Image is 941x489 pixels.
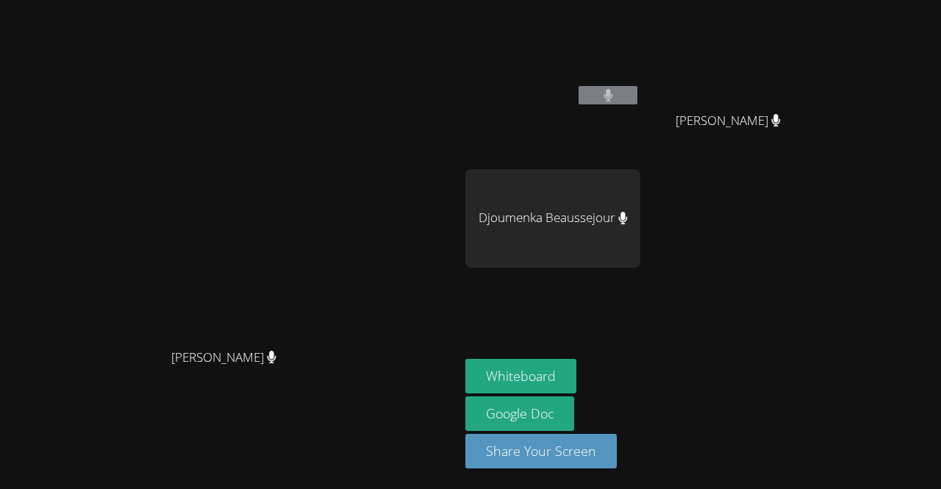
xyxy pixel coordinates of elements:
button: Whiteboard [465,359,576,393]
span: [PERSON_NAME] [676,110,781,132]
button: Share Your Screen [465,434,617,468]
div: Djoumenka Beaussejour [465,169,640,268]
span: [PERSON_NAME] [171,347,276,368]
a: Google Doc [465,396,574,431]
